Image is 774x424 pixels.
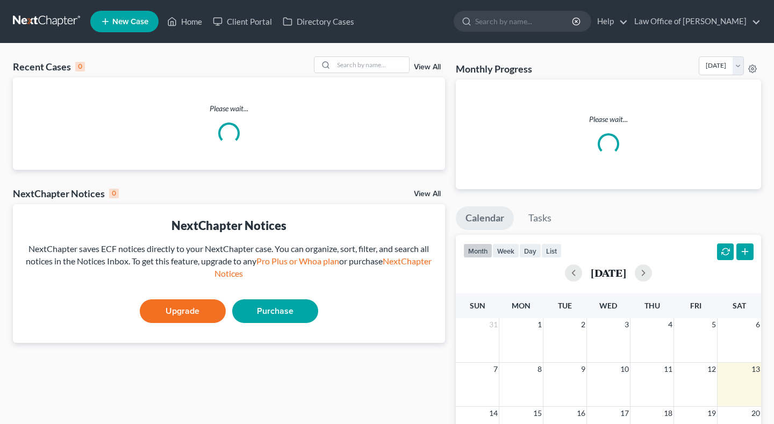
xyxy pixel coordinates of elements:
a: View All [414,63,441,71]
span: 16 [576,407,586,420]
a: NextChapter Notices [214,256,432,278]
a: Tasks [519,206,561,230]
a: View All [414,190,441,198]
div: NextChapter Notices [13,187,119,200]
p: Please wait... [13,103,445,114]
div: 0 [109,189,119,198]
a: Calendar [456,206,514,230]
span: 15 [532,407,543,420]
span: 12 [706,363,717,376]
span: 7 [492,363,499,376]
span: Wed [599,301,617,310]
a: Client Portal [207,12,277,31]
input: Search by name... [334,57,409,73]
span: 14 [488,407,499,420]
span: 1 [536,318,543,331]
span: New Case [112,18,148,26]
span: 9 [580,363,586,376]
span: 19 [706,407,717,420]
span: 10 [619,363,630,376]
span: Mon [512,301,531,310]
div: 0 [75,62,85,71]
span: 8 [536,363,543,376]
span: 20 [750,407,761,420]
span: Tue [558,301,572,310]
span: 18 [663,407,673,420]
span: 17 [619,407,630,420]
a: Law Office of [PERSON_NAME] [629,12,761,31]
p: Please wait... [464,114,752,125]
button: list [541,243,562,258]
a: Pro Plus or Whoa plan [256,256,339,266]
a: Purchase [232,299,318,323]
button: day [519,243,541,258]
div: Recent Cases [13,60,85,73]
span: 4 [667,318,673,331]
h2: [DATE] [591,267,626,278]
span: Sun [470,301,485,310]
a: Directory Cases [277,12,360,31]
a: Help [592,12,628,31]
span: 3 [623,318,630,331]
button: week [492,243,519,258]
a: Upgrade [140,299,226,323]
div: NextChapter Notices [21,217,436,234]
span: 5 [711,318,717,331]
span: Sat [733,301,746,310]
span: 13 [750,363,761,376]
h3: Monthly Progress [456,62,532,75]
input: Search by name... [475,11,574,31]
div: NextChapter saves ECF notices directly to your NextChapter case. You can organize, sort, filter, ... [21,243,436,280]
span: Thu [644,301,660,310]
span: 2 [580,318,586,331]
a: Home [162,12,207,31]
button: month [463,243,492,258]
span: 31 [488,318,499,331]
span: Fri [690,301,701,310]
span: 11 [663,363,673,376]
span: 6 [755,318,761,331]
